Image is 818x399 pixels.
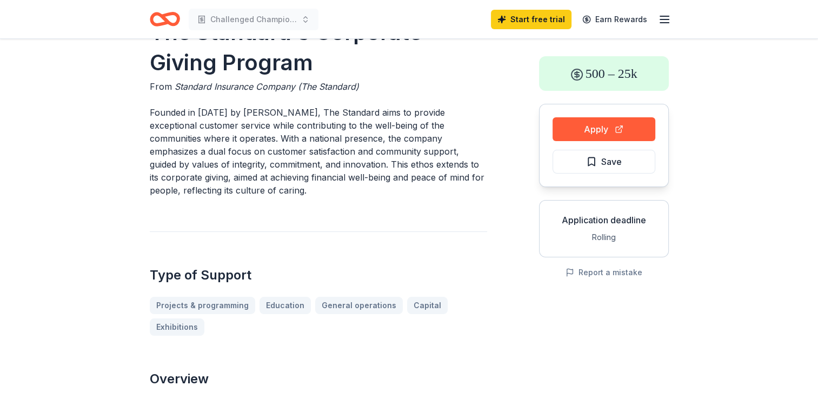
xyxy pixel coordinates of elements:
[150,370,487,388] h2: Overview
[210,13,297,26] span: Challenged Champions Equestrian Center
[548,231,660,244] div: Rolling
[150,267,487,284] h2: Type of Support
[407,297,448,314] a: Capital
[150,318,204,336] a: Exhibitions
[175,81,359,92] span: Standard Insurance Company (The Standard)
[539,56,669,91] div: 500 – 25k
[553,117,655,141] button: Apply
[150,297,255,314] a: Projects & programming
[150,80,487,93] div: From
[601,155,622,169] span: Save
[260,297,311,314] a: Education
[553,150,655,174] button: Save
[576,10,654,29] a: Earn Rewards
[189,9,318,30] button: Challenged Champions Equestrian Center
[150,6,180,32] a: Home
[566,266,642,279] button: Report a mistake
[315,297,403,314] a: General operations
[491,10,571,29] a: Start free trial
[548,214,660,227] div: Application deadline
[150,17,487,78] h1: The Standard's Corporate Giving Program
[150,106,487,197] p: Founded in [DATE] by [PERSON_NAME], The Standard aims to provide exceptional customer service whi...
